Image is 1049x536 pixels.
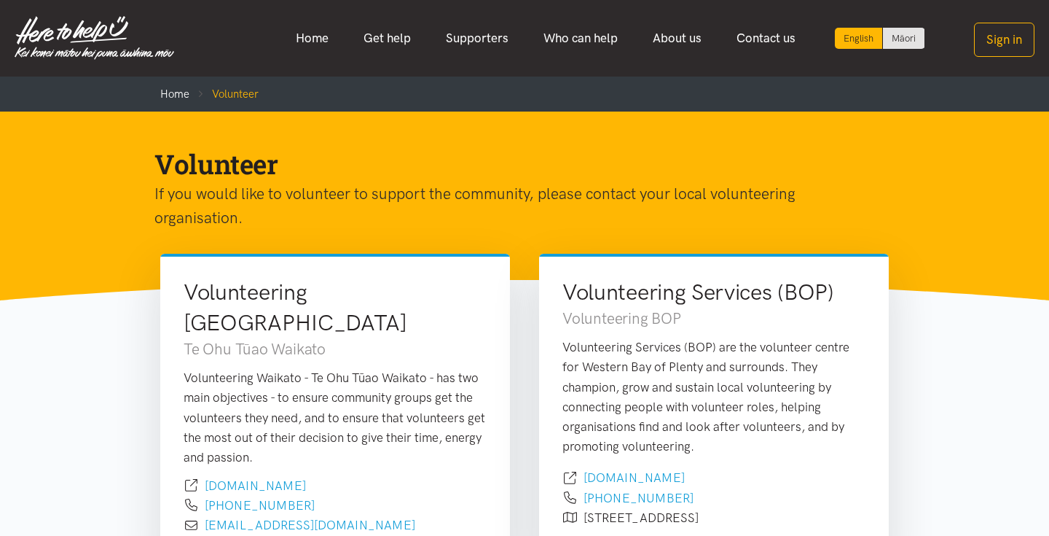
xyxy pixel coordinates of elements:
h3: Volunteering BOP [562,308,865,329]
h1: Volunteer [154,147,871,182]
p: Volunteering Services (BOP) are the volunteer centre for Western Bay of Plenty and surrounds. The... [562,338,865,457]
div: Volunteering Waikato - Te Ohu Tūao Waikato - has two main objectives - to ensure community groups... [184,368,487,467]
h2: Volunteering [GEOGRAPHIC_DATA] [184,277,487,338]
img: Home [15,16,174,60]
div: Current language [835,28,883,49]
a: [DOMAIN_NAME] [205,478,306,493]
a: Home [278,23,346,54]
a: Switch to Te Reo Māori [883,28,924,49]
a: Who can help [526,23,635,54]
a: Supporters [428,23,526,54]
a: [DOMAIN_NAME] [584,470,685,485]
a: About us [635,23,719,54]
a: [PHONE_NUMBER] [584,491,694,505]
h3: Te Ohu Tūao Waikato [184,338,487,360]
a: Contact us [719,23,813,54]
a: [PHONE_NUMBER] [205,498,315,513]
li: Volunteer [189,85,259,103]
p: [STREET_ADDRESS] [584,508,699,528]
button: Sign in [974,23,1034,57]
h2: Volunteering Services (BOP) [562,277,865,308]
div: Language toggle [835,28,925,49]
a: Get help [346,23,428,54]
a: [EMAIL_ADDRESS][DOMAIN_NAME] [205,518,415,532]
p: If you would like to volunteer to support the community, please contact your local volunteering o... [154,182,871,230]
a: Home [160,88,189,101]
